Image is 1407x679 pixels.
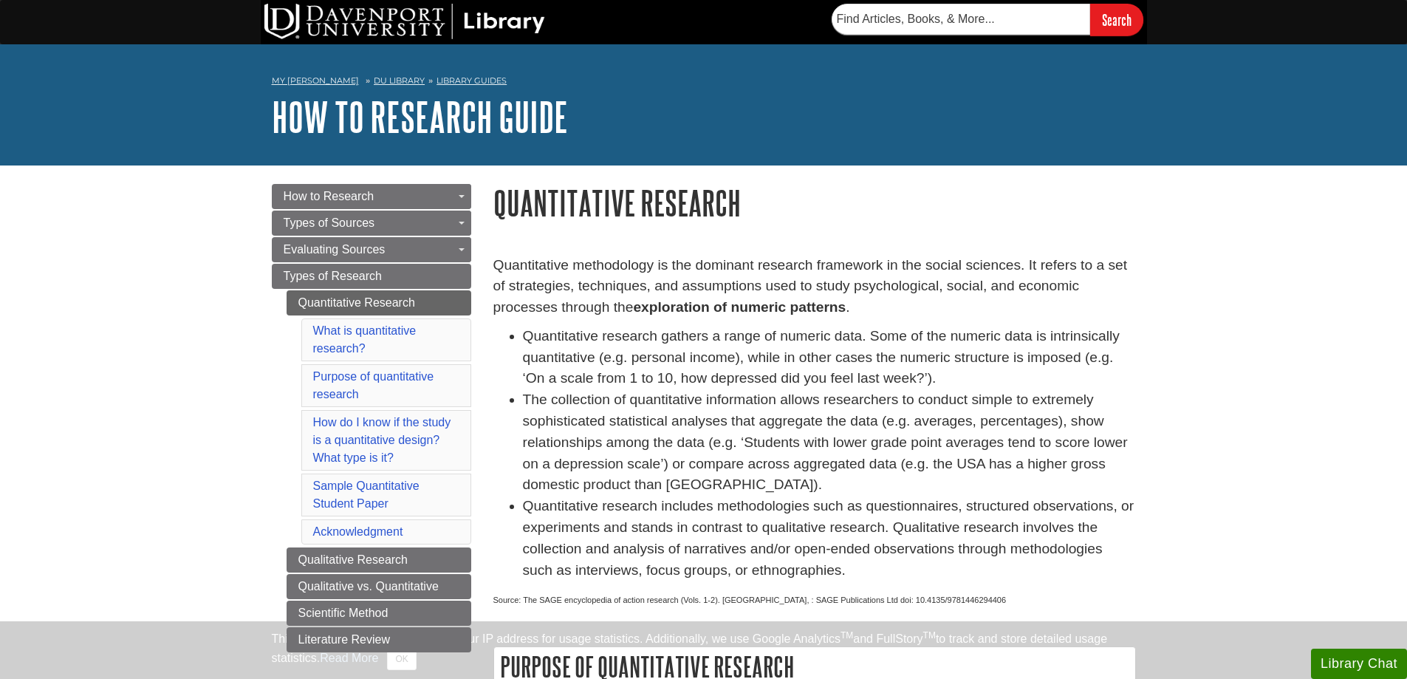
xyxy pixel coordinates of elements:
a: Purpose of quantitative research [313,370,434,400]
button: Library Chat [1311,649,1407,679]
a: Library Guides [437,75,507,86]
a: How do I know if the study is a quantitative design? What type is it? [313,416,451,464]
input: Find Articles, Books, & More... [832,4,1090,35]
li: Quantitative research includes methodologies such as questionnaires, structured observations, or ... [523,496,1136,581]
span: Evaluating Sources [284,243,386,256]
a: Types of Sources [272,211,471,236]
a: What is quantitative research? [313,324,417,355]
form: Searches DU Library's articles, books, and more [832,4,1143,35]
a: My [PERSON_NAME] [272,75,359,87]
input: Search [1090,4,1143,35]
span: Source: The SAGE encyclopedia of action research (Vols. 1-2). [GEOGRAPHIC_DATA], : SAGE Publicati... [493,596,1007,604]
a: Evaluating Sources [272,237,471,262]
p: Quantitative methodology is the dominant research framework in the social sciences. It refers to ... [493,255,1136,318]
a: Literature Review [287,627,471,652]
span: Types of Sources [284,216,375,229]
img: DU Library [264,4,545,39]
li: The collection of quantitative information allows researchers to conduct simple to extremely soph... [523,389,1136,496]
a: Sample Quantitative Student Paper [313,480,420,510]
nav: breadcrumb [272,71,1136,95]
a: Qualitative vs. Quantitative [287,574,471,599]
a: How to Research Guide [272,94,568,140]
a: Acknowledgment [313,525,403,538]
span: Types of Research [284,270,382,282]
h1: Quantitative Research [493,184,1136,222]
a: Types of Research [272,264,471,289]
strong: exploration of numeric patterns [633,299,846,315]
a: How to Research [272,184,471,209]
a: Scientific Method [287,601,471,626]
a: Qualitative Research [287,547,471,573]
li: Quantitative research gathers a range of numeric data. Some of the numeric data is intrinsically ... [523,326,1136,389]
a: DU Library [374,75,425,86]
span: How to Research [284,190,374,202]
div: Guide Page Menu [272,184,471,652]
a: Quantitative Research [287,290,471,315]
